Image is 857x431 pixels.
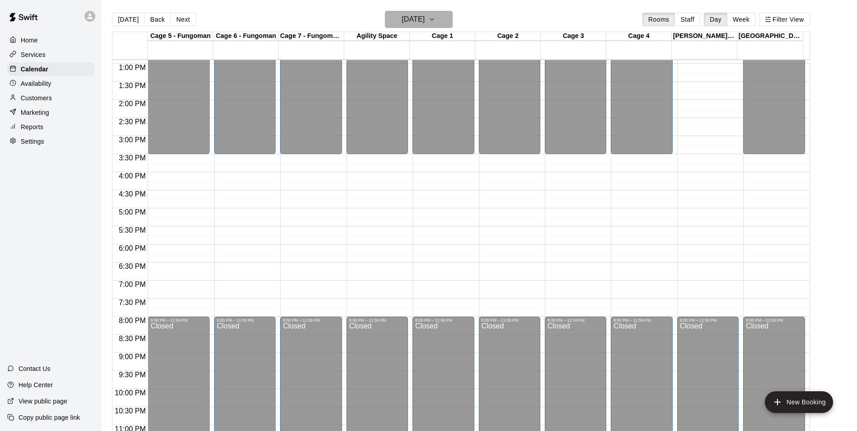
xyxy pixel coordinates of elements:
[117,118,148,126] span: 2:30 PM
[170,13,196,26] button: Next
[7,120,94,134] a: Reports
[759,13,810,26] button: Filter View
[385,11,453,28] button: [DATE]
[402,13,425,26] h6: [DATE]
[117,82,148,89] span: 1:30 PM
[112,389,148,397] span: 10:00 PM
[7,62,94,76] a: Calendar
[21,79,52,88] p: Availability
[7,106,94,119] a: Marketing
[117,299,148,306] span: 7:30 PM
[7,91,94,105] a: Customers
[21,50,46,59] p: Services
[475,32,541,41] div: Cage 2
[117,226,148,234] span: 5:30 PM
[279,32,344,41] div: Cage 7 - Fungoman/HitTrax
[144,13,171,26] button: Back
[150,318,206,323] div: 8:00 PM – 11:59 PM
[541,32,606,41] div: Cage 3
[415,318,471,323] div: 8:00 PM – 11:59 PM
[642,13,675,26] button: Rooms
[117,262,148,270] span: 6:30 PM
[765,391,833,413] button: add
[672,32,737,41] div: [PERSON_NAME] - Agility
[148,32,213,41] div: Cage 5 - Fungoman
[680,318,736,323] div: 8:00 PM – 11:59 PM
[117,136,148,144] span: 3:00 PM
[674,13,700,26] button: Staff
[737,32,803,41] div: [GEOGRAPHIC_DATA]
[746,318,802,323] div: 8:00 PM – 11:59 PM
[117,64,148,71] span: 1:00 PM
[19,364,51,373] p: Contact Us
[19,397,67,406] p: View public page
[349,318,405,323] div: 8:00 PM – 11:59 PM
[482,318,538,323] div: 8:00 PM – 11:59 PM
[117,154,148,162] span: 3:30 PM
[117,317,148,324] span: 8:00 PM
[19,380,53,389] p: Help Center
[21,122,43,131] p: Reports
[410,32,475,41] div: Cage 1
[117,335,148,342] span: 8:30 PM
[7,77,94,90] a: Availability
[117,244,148,252] span: 6:00 PM
[7,33,94,47] a: Home
[21,137,44,146] p: Settings
[117,208,148,216] span: 5:00 PM
[117,371,148,379] span: 9:30 PM
[7,135,94,148] a: Settings
[117,353,148,361] span: 9:00 PM
[117,172,148,180] span: 4:00 PM
[606,32,672,41] div: Cage 4
[217,318,273,323] div: 8:00 PM – 11:59 PM
[117,100,148,108] span: 2:00 PM
[21,36,38,45] p: Home
[21,65,48,74] p: Calendar
[117,281,148,288] span: 7:00 PM
[21,108,49,117] p: Marketing
[704,13,727,26] button: Day
[7,48,94,61] a: Services
[112,407,148,415] span: 10:30 PM
[344,32,410,41] div: Agility Space
[19,413,80,422] p: Copy public page link
[727,13,755,26] button: Week
[117,190,148,198] span: 4:30 PM
[283,318,339,323] div: 8:00 PM – 11:59 PM
[213,32,279,41] div: Cage 6 - Fungoman
[21,94,52,103] p: Customers
[548,318,604,323] div: 8:00 PM – 11:59 PM
[613,318,670,323] div: 8:00 PM – 11:59 PM
[112,13,145,26] button: [DATE]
